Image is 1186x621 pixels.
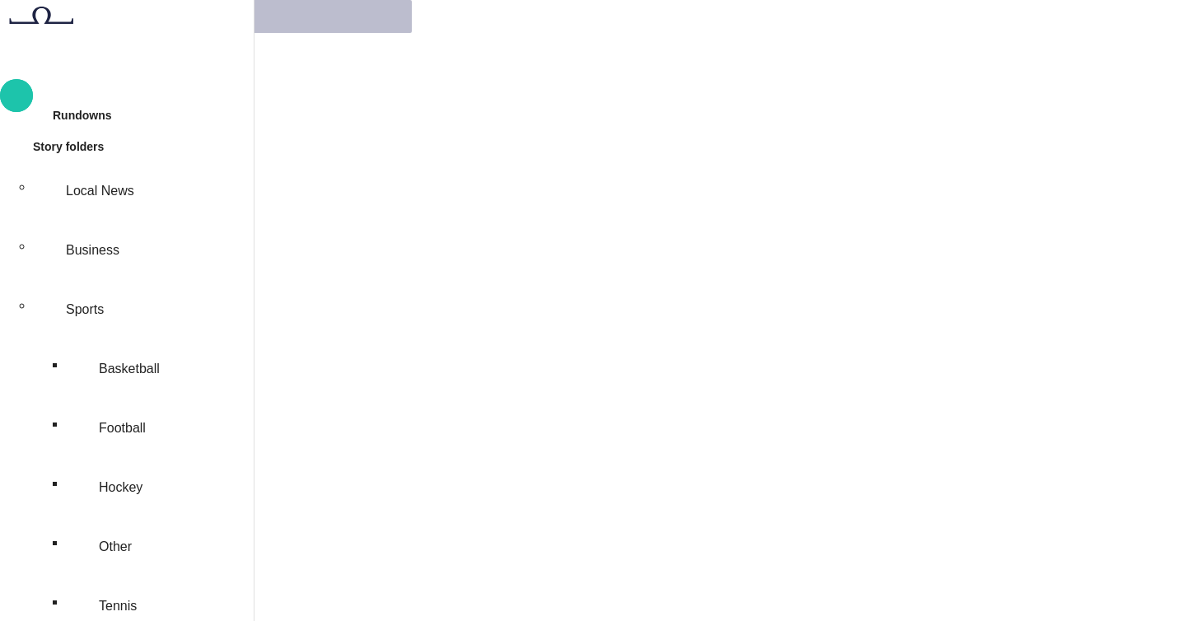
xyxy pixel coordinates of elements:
[33,138,104,155] p: Story folders
[99,359,160,379] p: Basketball
[66,240,119,260] p: Business
[66,300,104,320] p: Sports
[53,107,112,124] p: Rundowns
[33,221,254,280] div: Business
[99,418,146,438] p: Football
[99,596,137,616] p: Tennis
[99,478,142,497] p: Hockey
[66,517,254,577] div: Other
[66,399,254,458] div: Football
[99,537,132,557] p: Other
[33,161,254,221] div: Local News
[66,339,254,399] div: Basketball
[66,458,254,517] div: Hockey
[66,181,134,201] p: Local News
